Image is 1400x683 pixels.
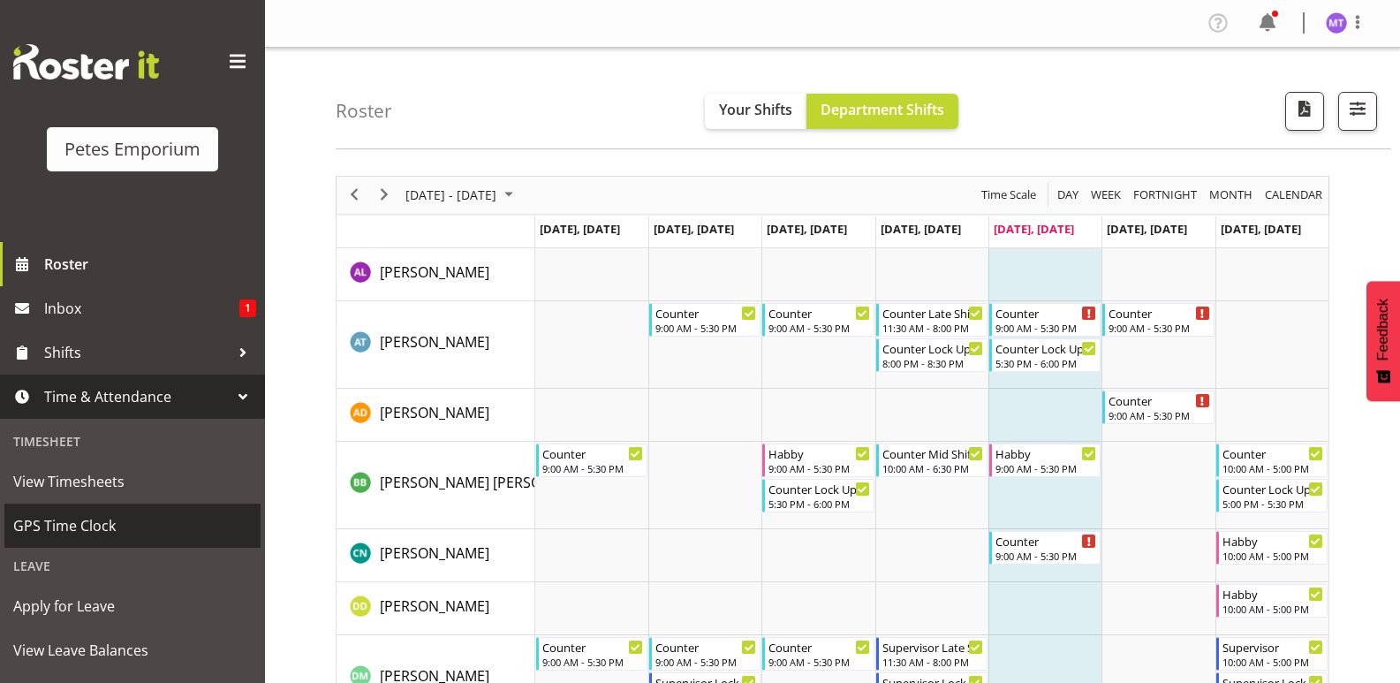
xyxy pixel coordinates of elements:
td: Abigail Lane resource [337,248,535,301]
div: 10:00 AM - 5:00 PM [1222,549,1323,563]
div: Counter [768,304,869,322]
div: 9:00 AM - 5:30 PM [542,461,643,475]
button: Feedback - Show survey [1366,281,1400,401]
div: Beena Beena"s event - Habby Begin From Wednesday, August 13, 2025 at 9:00:00 AM GMT+12:00 Ends At... [762,444,874,477]
div: Counter [1109,304,1209,322]
img: Rosterit website logo [13,44,159,80]
a: [PERSON_NAME] [380,402,489,423]
span: Roster [44,251,256,277]
a: [PERSON_NAME] [PERSON_NAME] [380,472,602,493]
td: Danielle Donselaar resource [337,582,535,635]
div: 10:00 AM - 5:00 PM [1222,461,1323,475]
span: [PERSON_NAME] [380,332,489,352]
span: [DATE] - [DATE] [404,184,498,206]
span: calendar [1263,184,1324,206]
h4: Roster [336,101,392,121]
span: Day [1056,184,1080,206]
div: Beena Beena"s event - Counter Lock Up Begin From Sunday, August 17, 2025 at 5:00:00 PM GMT+12:00 ... [1216,479,1328,512]
span: [PERSON_NAME] [380,262,489,282]
button: Filter Shifts [1338,92,1377,131]
div: 10:00 AM - 5:00 PM [1222,655,1323,669]
div: Alex-Micheal Taniwha"s event - Counter Begin From Wednesday, August 13, 2025 at 9:00:00 AM GMT+12... [762,303,874,337]
button: Next [373,184,397,206]
img: mya-taupawa-birkhead5814.jpg [1326,12,1347,34]
div: Counter Lock Up [1222,480,1323,497]
td: Christine Neville resource [337,529,535,582]
span: [PERSON_NAME] [PERSON_NAME] [380,473,602,492]
div: Alex-Micheal Taniwha"s event - Counter Lock Up Begin From Thursday, August 14, 2025 at 8:00:00 PM... [876,338,988,372]
div: 10:00 AM - 5:00 PM [1222,602,1323,616]
div: 9:00 AM - 5:30 PM [655,655,756,669]
div: Counter Lock Up [882,339,983,357]
span: Apply for Leave [13,593,252,619]
span: Feedback [1375,299,1391,360]
span: 1 [239,300,256,317]
button: Your Shifts [705,94,806,129]
span: Fortnight [1131,184,1199,206]
div: Leave [4,548,261,584]
a: View Leave Balances [4,628,261,672]
span: Shifts [44,339,230,366]
div: Petes Emporium [64,136,201,163]
a: [PERSON_NAME] [380,543,489,564]
div: 5:30 PM - 6:00 PM [768,497,869,511]
div: Alex-Micheal Taniwha"s event - Counter Late Shift Begin From Thursday, August 14, 2025 at 11:30:0... [876,303,988,337]
button: Timeline Month [1207,184,1256,206]
div: 11:30 AM - 8:00 PM [882,655,983,669]
div: Alex-Micheal Taniwha"s event - Counter Begin From Saturday, August 16, 2025 at 9:00:00 AM GMT+12:... [1102,303,1214,337]
div: Timesheet [4,423,261,459]
button: Department Shifts [806,94,958,129]
span: [PERSON_NAME] [380,596,489,616]
div: Alex-Micheal Taniwha"s event - Counter Begin From Tuesday, August 12, 2025 at 9:00:00 AM GMT+12:0... [649,303,761,337]
div: Alex-Micheal Taniwha"s event - Counter Begin From Friday, August 15, 2025 at 9:00:00 AM GMT+12:00... [989,303,1101,337]
button: Download a PDF of the roster according to the set date range. [1285,92,1324,131]
div: 8:00 PM - 8:30 PM [882,356,983,370]
span: Inbox [44,295,239,322]
div: 9:00 AM - 5:30 PM [768,655,869,669]
div: 9:00 AM - 5:30 PM [655,321,756,335]
div: August 11 - 17, 2025 [399,177,524,214]
div: 9:00 AM - 5:30 PM [768,461,869,475]
div: David McAuley"s event - Supervisor Late Shift Begin From Thursday, August 14, 2025 at 11:30:00 AM... [876,637,988,671]
button: Time Scale [979,184,1040,206]
div: Counter [995,532,1096,550]
button: Month [1262,184,1326,206]
div: Counter Mid Shift [882,444,983,462]
a: [PERSON_NAME] [380,262,489,283]
div: Habby [768,444,869,462]
div: Habby [1222,585,1323,603]
div: David McAuley"s event - Counter Begin From Wednesday, August 13, 2025 at 9:00:00 AM GMT+12:00 End... [762,637,874,671]
div: Beena Beena"s event - Counter Begin From Sunday, August 17, 2025 at 10:00:00 AM GMT+12:00 Ends At... [1216,444,1328,477]
div: 9:00 AM - 5:30 PM [768,321,869,335]
span: [DATE], [DATE] [994,221,1074,237]
div: Danielle Donselaar"s event - Habby Begin From Sunday, August 17, 2025 at 10:00:00 AM GMT+12:00 En... [1216,584,1328,618]
td: Beena Beena resource [337,442,535,529]
div: 5:00 PM - 5:30 PM [1222,497,1323,511]
span: [DATE], [DATE] [540,221,620,237]
div: Counter Late Shift [882,304,983,322]
div: 5:30 PM - 6:00 PM [995,356,1096,370]
span: [DATE], [DATE] [767,221,847,237]
button: Previous [343,184,367,206]
div: David McAuley"s event - Counter Begin From Monday, August 11, 2025 at 9:00:00 AM GMT+12:00 Ends A... [536,637,647,671]
a: View Timesheets [4,459,261,504]
div: 9:00 AM - 5:30 PM [1109,321,1209,335]
span: Month [1207,184,1254,206]
td: Amelia Denz resource [337,389,535,442]
div: 9:00 AM - 5:30 PM [995,461,1096,475]
div: Beena Beena"s event - Habby Begin From Friday, August 15, 2025 at 9:00:00 AM GMT+12:00 Ends At Fr... [989,444,1101,477]
div: 9:00 AM - 5:30 PM [1109,408,1209,422]
span: [DATE], [DATE] [654,221,734,237]
button: Timeline Week [1088,184,1124,206]
button: August 2025 [403,184,521,206]
span: Time Scale [980,184,1038,206]
div: Counter [1109,391,1209,409]
div: Beena Beena"s event - Counter Begin From Monday, August 11, 2025 at 9:00:00 AM GMT+12:00 Ends At ... [536,444,647,477]
button: Fortnight [1131,184,1200,206]
div: 10:00 AM - 6:30 PM [882,461,983,475]
a: [PERSON_NAME] [380,596,489,617]
div: Supervisor Late Shift [882,638,983,656]
div: Beena Beena"s event - Counter Lock Up Begin From Wednesday, August 13, 2025 at 5:30:00 PM GMT+12:... [762,479,874,512]
div: 9:00 AM - 5:30 PM [995,321,1096,335]
div: David McAuley"s event - Supervisor Begin From Sunday, August 17, 2025 at 10:00:00 AM GMT+12:00 En... [1216,637,1328,671]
